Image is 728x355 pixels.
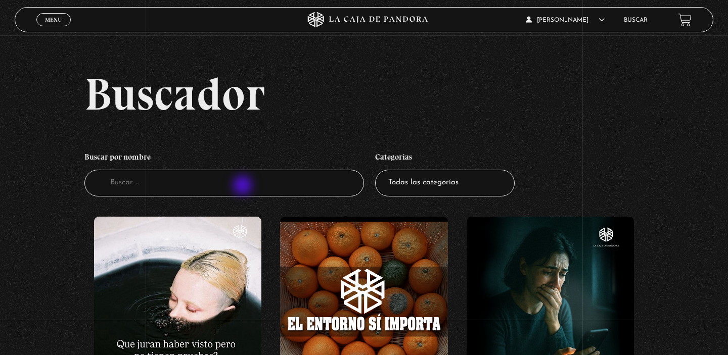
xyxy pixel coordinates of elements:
a: Buscar [624,17,648,23]
span: Menu [45,17,62,23]
a: View your shopping cart [678,13,692,27]
h4: Categorías [375,147,515,170]
span: [PERSON_NAME] [526,17,605,23]
h4: Buscar por nombre [84,147,364,170]
span: Cerrar [42,25,66,32]
h2: Buscador [84,71,713,117]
